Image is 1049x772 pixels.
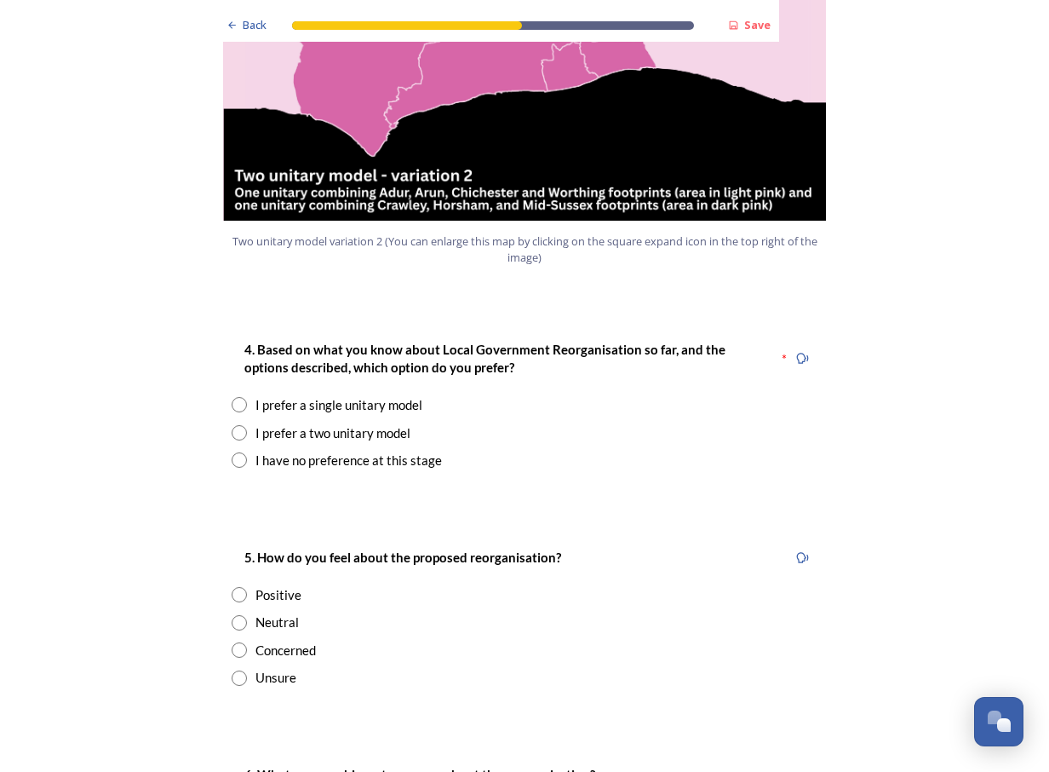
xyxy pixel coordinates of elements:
[244,550,561,565] strong: 5. How do you feel about the proposed reorganisation?
[255,451,442,470] div: I have no preference at this stage
[255,613,299,632] div: Neutral
[255,395,422,415] div: I prefer a single unitary model
[744,17,771,32] strong: Save
[255,668,296,688] div: Unsure
[974,697,1023,746] button: Open Chat
[243,17,267,33] span: Back
[244,342,728,375] strong: 4. Based on what you know about Local Government Reorganisation so far, and the options described...
[255,641,316,660] div: Concerned
[255,423,410,443] div: I prefer a two unitary model
[231,233,818,266] span: Two unitary model variation 2 (You can enlarge this map by clicking on the square expand icon in ...
[255,585,301,605] div: Positive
